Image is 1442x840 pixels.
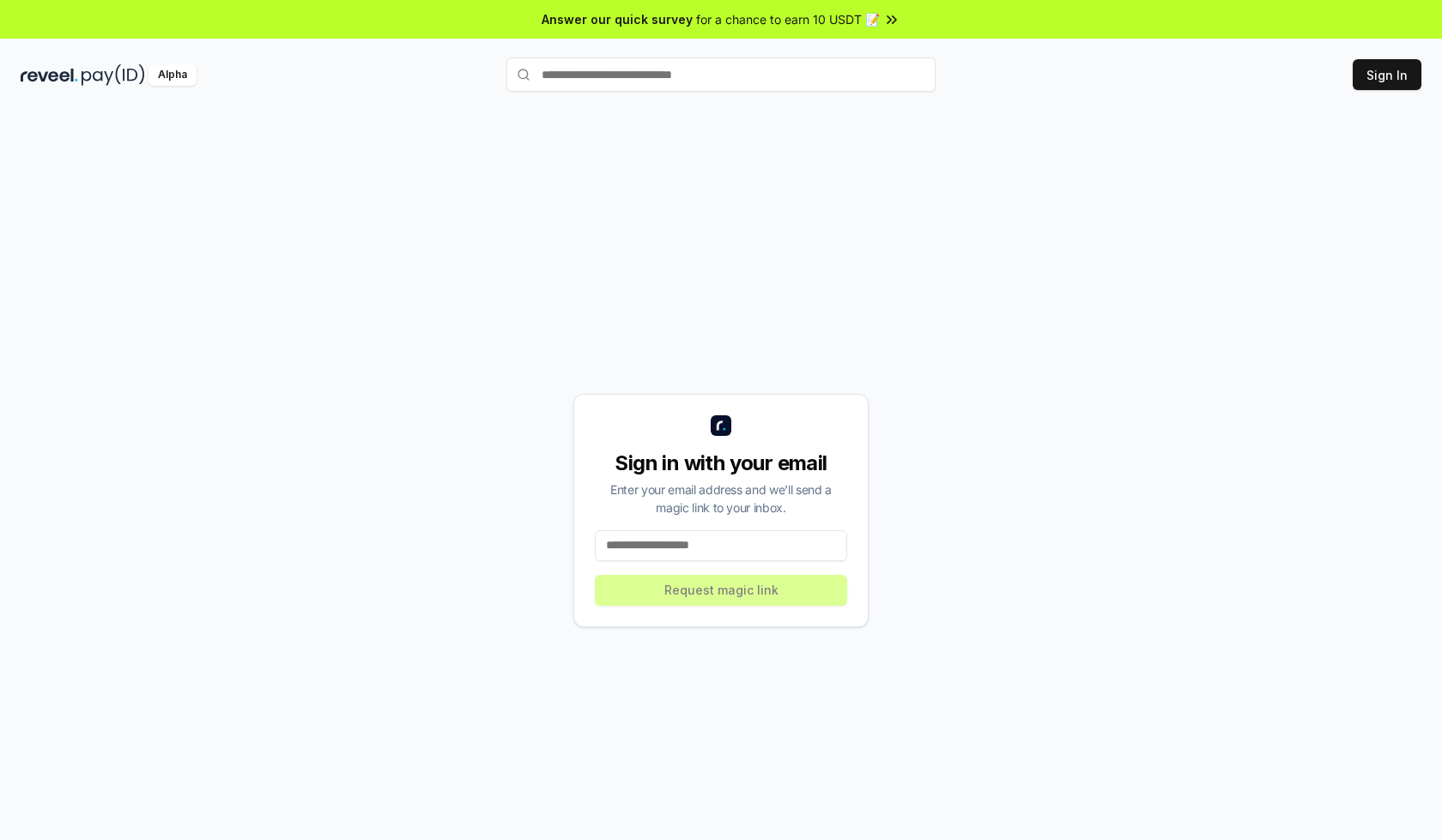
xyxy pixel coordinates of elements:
[711,415,731,436] img: logo_small
[696,10,880,28] span: for a chance to earn 10 USDT 📝
[1353,59,1421,90] button: Sign In
[542,10,693,28] span: Answer our quick survey
[595,480,847,517] div: Enter your email address and we’ll send a magic link to your inbox.
[595,450,847,477] div: Sign in with your email
[148,64,197,86] div: Alpha
[82,64,145,86] img: pay_id
[21,64,78,86] img: reveel_dark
